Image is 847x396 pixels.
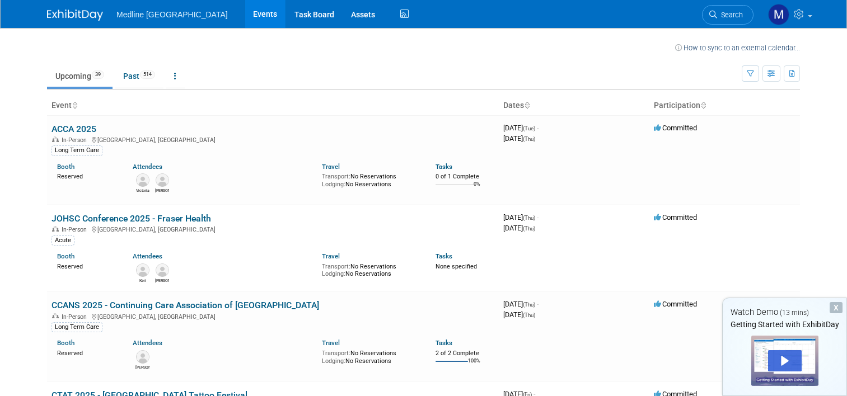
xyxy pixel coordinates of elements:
a: Past514 [115,65,163,87]
span: Committed [654,124,697,132]
div: Dana Calder [135,364,149,370]
span: [DATE] [503,213,539,221]
a: Upcoming39 [47,65,113,87]
span: Committed [654,213,697,221]
div: 0 of 1 Complete [436,173,494,181]
a: Travel [322,163,340,171]
span: Transport: [322,173,350,180]
a: JOHSC Conference 2025 - Fraser Health [52,213,211,224]
td: 100% [468,358,480,373]
span: - [537,124,539,132]
img: Corey Anderson [156,173,169,187]
a: How to sync to an external calendar... [675,44,800,52]
img: Melissa Wagner [768,4,789,25]
span: In-Person [62,313,90,320]
div: Play [768,350,802,371]
span: Medline [GEOGRAPHIC_DATA] [116,10,228,19]
a: Tasks [436,339,452,347]
a: Sort by Participation Type [700,101,706,110]
span: (Thu) [523,215,535,221]
span: 514 [140,70,155,79]
img: In-Person Event [52,313,59,319]
div: 2 of 2 Complete [436,350,494,357]
div: Corey Anderson [155,187,169,194]
span: (13 mins) [780,309,809,317]
span: Lodging: [322,270,345,277]
span: (Thu) [523,225,535,232]
a: Booth [57,339,74,347]
span: [DATE] [503,310,535,319]
div: Dismiss [830,302,843,313]
span: (Thu) [523,312,535,318]
th: Event [47,96,499,115]
span: - [537,213,539,221]
div: Acute [52,235,74,246]
a: Attendees [133,163,162,171]
span: (Thu) [523,301,535,308]
a: Booth [57,252,74,260]
div: [GEOGRAPHIC_DATA], [GEOGRAPHIC_DATA] [52,224,494,233]
div: No Reservations No Reservations [322,171,419,188]
a: Travel [322,252,340,260]
th: Participation [649,96,800,115]
div: Long Term Care [52,145,102,155]
span: None specified [436,263,477,270]
span: Transport: [322,263,350,270]
span: In-Person [62,136,90,144]
a: Sort by Event Name [72,101,77,110]
span: Lodging: [322,357,345,365]
img: Patricia James [156,263,169,277]
span: Committed [654,300,697,308]
div: Reserved [57,347,116,357]
img: In-Person Event [52,136,59,142]
div: Reserved [57,171,116,181]
img: In-Person Event [52,226,59,232]
a: Search [702,5,754,25]
a: Sort by Start Date [524,101,530,110]
span: (Thu) [523,136,535,142]
span: In-Person [62,226,90,233]
span: - [537,300,539,308]
div: [GEOGRAPHIC_DATA], [GEOGRAPHIC_DATA] [52,312,494,320]
span: (Tue) [523,125,535,131]
img: ExhibitDay [47,10,103,21]
a: CCANS 2025 - Continuing Care Association of [GEOGRAPHIC_DATA] [52,300,319,310]
span: Transport: [322,350,350,357]
div: Watch Demo [723,307,846,318]
span: [DATE] [503,124,539,132]
a: Tasks [436,163,452,171]
span: 39 [92,70,104,79]
span: [DATE] [503,224,535,232]
td: 0% [474,181,480,196]
img: Dana Calder [136,350,149,364]
div: Patricia James [155,277,169,284]
div: Long Term Care [52,322,102,332]
img: Keri Kennett [136,263,149,277]
a: Travel [322,339,340,347]
div: No Reservations No Reservations [322,347,419,365]
span: Lodging: [322,181,345,188]
div: Getting Started with ExhibitDay [723,319,846,330]
a: Booth [57,163,74,171]
div: Reserved [57,261,116,271]
a: Attendees [133,252,162,260]
th: Dates [499,96,649,115]
div: [GEOGRAPHIC_DATA], [GEOGRAPHIC_DATA] [52,135,494,144]
a: ACCA 2025 [52,124,96,134]
a: Attendees [133,339,162,347]
span: [DATE] [503,300,539,308]
span: [DATE] [503,134,535,143]
a: Tasks [436,252,452,260]
div: Victoria McLaren [135,187,149,194]
div: No Reservations No Reservations [322,261,419,278]
div: Keri Kennett [135,277,149,284]
span: Search [717,11,743,19]
img: Victoria McLaren [136,173,149,187]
